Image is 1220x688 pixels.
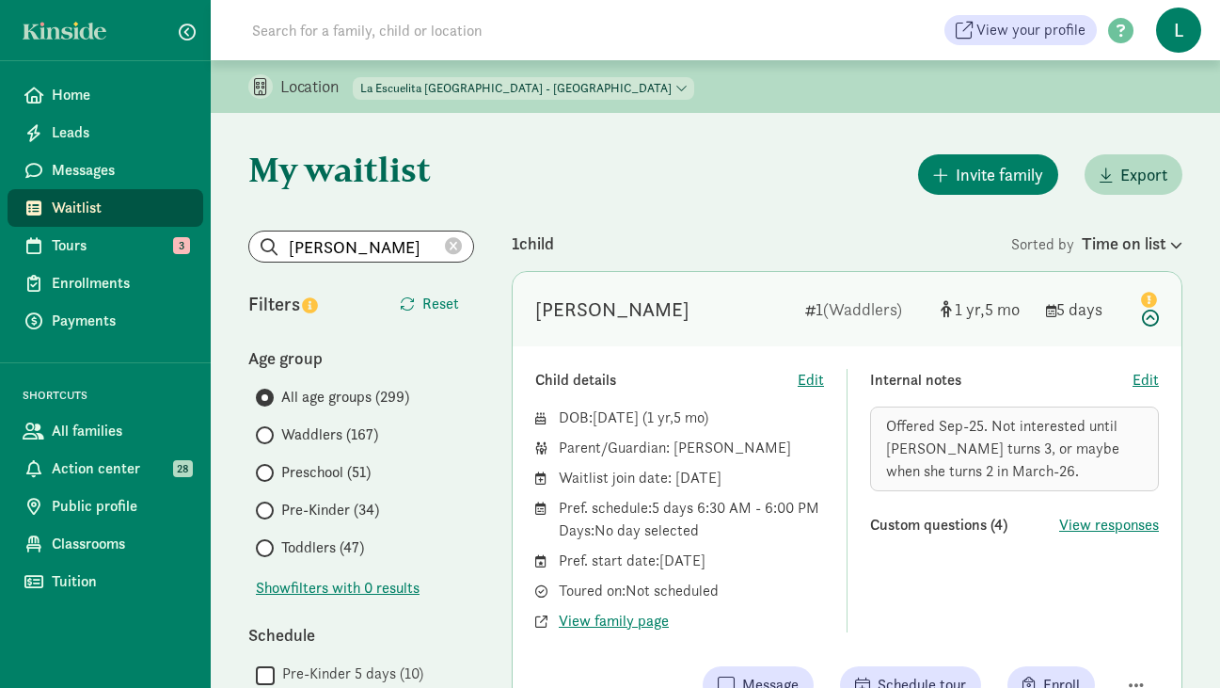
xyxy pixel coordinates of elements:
input: Search list... [249,232,473,262]
div: 1 child [512,231,1011,256]
span: View your profile [976,19,1085,41]
label: Pre-Kinder 5 days (10) [275,663,423,685]
span: Reset [422,293,459,315]
span: Enrollments [52,272,188,295]
span: 1 [955,298,985,320]
div: Waitlist join date: [DATE] [559,467,824,489]
p: Location [280,75,353,98]
div: Cassidy Carter [535,295,689,325]
div: Child details [535,369,798,392]
button: View family page [559,610,669,632]
span: Classrooms [52,533,188,555]
span: Action center [52,457,188,480]
div: Time on list [1082,231,1182,256]
span: Payments [52,310,188,332]
div: DOB: ( ) [559,407,824,429]
span: L [1156,8,1201,53]
span: Public profile [52,495,188,518]
a: Leads [8,114,203,152]
span: Messages [52,159,188,182]
a: Tuition [8,563,203,600]
a: All families [8,412,203,450]
a: Action center 28 [8,450,203,488]
div: Custom questions (4) [870,514,1059,536]
span: 5 [673,408,704,427]
a: Tours 3 [8,227,203,264]
div: Pref. start date: [DATE] [559,550,824,572]
button: Edit [798,369,824,392]
div: 5 days [1046,296,1121,322]
span: 5 [985,298,1020,320]
a: Payments [8,302,203,340]
span: Pre-Kinder (34) [281,499,379,521]
div: Parent/Guardian: [PERSON_NAME] [559,437,824,459]
span: Toddlers (47) [281,536,364,559]
button: Export [1085,154,1182,195]
a: Waitlist [8,189,203,227]
span: (Waddlers) [823,298,902,320]
span: Waitlist [52,197,188,219]
div: Sorted by [1011,231,1182,256]
input: Search for a family, child or location [241,11,768,49]
span: Export [1120,162,1167,187]
button: Invite family [918,154,1058,195]
h1: My waitlist [248,151,474,188]
button: Edit [1133,369,1159,392]
span: Waddlers (167) [281,424,378,446]
span: 3 [173,237,190,254]
div: Internal notes [870,369,1133,392]
span: Invite family [956,162,1043,187]
div: Toured on: Not scheduled [559,580,824,602]
button: Showfilters with 0 results [256,577,420,600]
div: Schedule [248,622,474,648]
span: Tours [52,234,188,257]
div: 1 [805,296,926,322]
a: Classrooms [8,525,203,563]
span: All age groups (299) [281,386,409,408]
span: 28 [173,460,193,477]
span: All families [52,420,188,442]
span: Offered Sep-25. Not interested until [PERSON_NAME] turns 3, or maybe when she turns 2 in March-26. [886,416,1119,481]
a: Home [8,76,203,114]
button: View responses [1059,514,1159,536]
a: Messages [8,152,203,189]
span: 1 [647,408,673,427]
span: Show filters with 0 results [256,577,420,600]
button: Reset [385,285,474,323]
div: Filters [248,290,361,318]
div: [object Object] [941,296,1031,322]
a: Public profile [8,488,203,525]
span: Home [52,84,188,106]
div: Pref. schedule: 5 days 6:30 AM - 6:00 PM Days: No day selected [559,497,824,542]
a: View your profile [944,15,1097,45]
div: Age group [248,345,474,371]
span: Leads [52,121,188,144]
iframe: Chat Widget [1126,598,1220,688]
span: Preschool (51) [281,461,371,484]
span: [DATE] [593,408,639,427]
span: Tuition [52,570,188,593]
a: Enrollments [8,264,203,302]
